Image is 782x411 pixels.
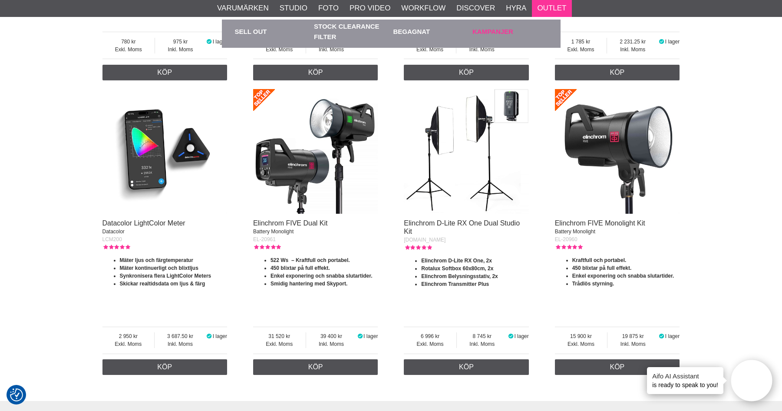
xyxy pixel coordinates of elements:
[572,265,632,271] strong: 450 blixtar på full effekt.
[404,340,456,348] span: Exkl. Moms
[665,333,680,339] span: I lager
[404,219,520,235] a: Elinchrom D-Lite RX One Dual Studio Kit
[102,219,185,227] a: Datacolor LightColor Meter
[457,332,508,340] span: 8 745
[155,46,206,53] span: Inkl. Moms
[607,332,658,340] span: 19 875
[456,3,495,14] a: Discover
[456,46,508,53] span: Inkl. Moms
[10,388,23,401] img: Revisit consent button
[271,257,350,263] strong: 522 Ws – Kraftfull och portabel.
[350,3,390,14] a: Pro Video
[280,3,307,14] a: Studio
[652,371,718,381] h4: Aifo AI Assistant
[206,333,213,339] i: I lager
[404,237,445,243] span: [DOMAIN_NAME]
[217,3,269,14] a: Varumärken
[271,281,347,287] strong: Smidig hantering med Skyport.
[404,359,529,375] a: Köp
[102,229,125,235] span: Datacolor
[421,281,489,287] strong: Elinchrom Transmitter Plus
[314,20,389,43] a: Stock Clearance Filter
[457,340,508,348] span: Inkl. Moms
[401,3,445,14] a: Workflow
[555,236,577,242] span: EL-20960
[555,243,583,251] div: Kundbetyg: 5.00
[647,367,723,394] div: is ready to speak to you!
[472,20,548,43] a: Kampanjer
[572,281,614,287] strong: Trådlös styrning.
[102,46,155,53] span: Exkl. Moms
[102,243,130,251] div: Kundbetyg: 5.00
[404,89,529,214] img: Elinchrom D-Lite RX One Dual Studio Kit
[253,65,378,80] a: Köp
[356,333,363,339] i: I lager
[102,359,228,375] a: Köp
[253,340,306,348] span: Exkl. Moms
[421,265,493,272] strong: Rotalux Softbox 60x80cm, 2x
[120,281,205,287] strong: Skickar realtidsdata om ljus & färg
[572,273,674,279] strong: Enkel exponering och snabba slutartider.
[253,219,328,227] a: Elinchrom FIVE Dual Kit
[555,46,607,53] span: Exkl. Moms
[253,332,306,340] span: 31 520
[120,257,193,263] strong: Mäter ljus och färgtemperatur
[306,340,357,348] span: Inkl. Moms
[271,273,373,279] strong: Enkel exponering och snabba slutartider.
[102,340,155,348] span: Exkl. Moms
[404,65,529,80] a: Köp
[271,265,330,271] strong: 450 blixtar på full effekt.
[404,332,456,340] span: 6 996
[120,273,211,279] strong: Synkronisera flera LightColor Meters
[10,387,23,403] button: Samtyckesinställningar
[253,89,378,214] img: Elinchrom FIVE Dual Kit
[514,333,528,339] span: I lager
[555,38,607,46] span: 1 785
[253,359,378,375] a: Köp
[235,20,310,43] a: Sell out
[506,3,526,14] a: Hyra
[607,340,658,348] span: Inkl. Moms
[102,332,155,340] span: 2 950
[658,39,665,45] i: I lager
[555,229,595,235] span: Battery Monolight
[555,340,607,348] span: Exkl. Moms
[404,244,432,252] div: Kundbetyg: 5.00
[253,229,294,235] span: Battery Monolight
[393,20,469,43] a: Begagnat
[665,39,680,45] span: I lager
[102,236,122,242] span: LCM200
[555,89,680,214] img: Elinchrom FIVE Monolight Kit
[155,340,206,348] span: Inkl. Moms
[318,3,339,14] a: Foto
[555,219,645,227] a: Elinchrom FIVE Monolight Kit
[213,39,227,45] span: I lager
[253,243,281,251] div: Kundbetyg: 5.00
[155,332,206,340] span: 3 687.50
[404,46,456,53] span: Exkl. Moms
[555,359,680,375] a: Köp
[213,333,227,339] span: I lager
[306,46,357,53] span: Inkl. Moms
[363,333,378,339] span: I lager
[102,65,228,80] a: Köp
[555,332,607,340] span: 15 900
[658,333,665,339] i: I lager
[607,38,658,46] span: 2 231.25
[421,258,492,264] strong: Elinchrom D-Lite RX One, 2x
[421,273,498,279] strong: Elinchrom Belysningsstativ, 2x
[607,46,658,53] span: Inkl. Moms
[155,38,206,46] span: 975
[555,65,680,80] a: Köp
[120,265,198,271] strong: Mäter kontinuerligt och blixtljus
[206,39,213,45] i: I lager
[572,257,627,263] strong: Kraftfull och portabel.
[253,46,306,53] span: Exkl. Moms
[102,89,228,214] img: Datacolor LightColor Meter
[537,3,566,14] a: Outlet
[102,38,155,46] span: 780
[306,332,357,340] span: 39 400
[253,236,276,242] span: EL-20961
[508,333,515,339] i: I lager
